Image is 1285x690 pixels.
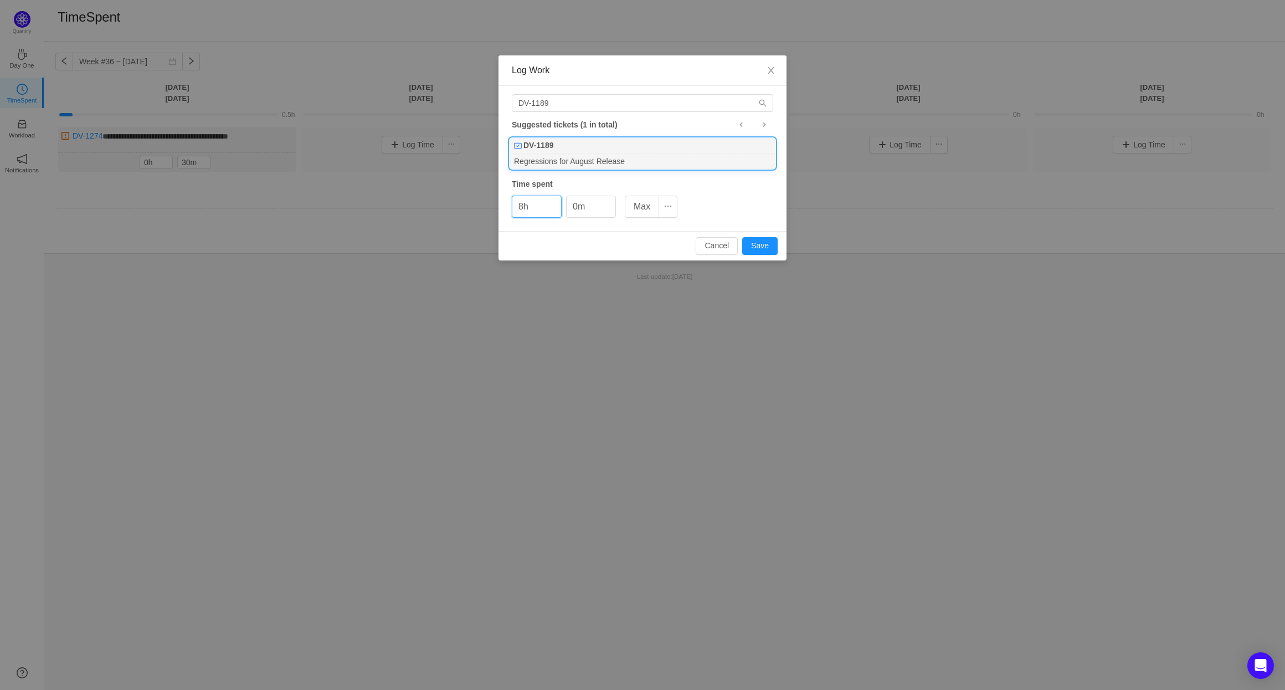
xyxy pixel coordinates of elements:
[759,99,767,107] i: icon: search
[512,64,773,76] div: Log Work
[696,237,738,255] button: Cancel
[767,66,775,75] i: icon: close
[512,178,773,190] div: Time spent
[512,117,773,132] div: Suggested tickets (1 in total)
[514,142,522,150] img: 10300
[755,55,787,86] button: Close
[742,237,778,255] button: Save
[510,154,775,168] div: Regressions for August Release
[625,196,659,218] button: Max
[1247,652,1274,679] div: Open Intercom Messenger
[523,140,553,151] b: DV-1189
[512,94,773,112] input: Search
[659,196,677,218] button: icon: ellipsis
